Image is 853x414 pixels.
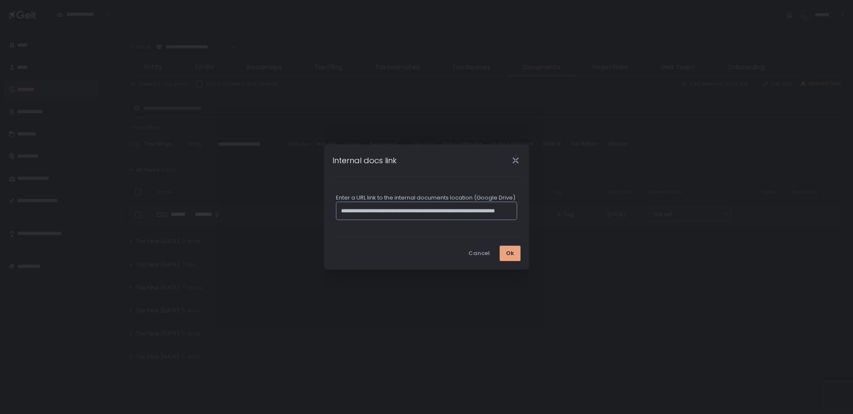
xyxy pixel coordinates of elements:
div: Enter a URL link to the internal documents location (Google Drive) [336,194,517,202]
h1: Internal docs link [332,155,397,166]
div: Ok [506,250,514,257]
div: Close [502,156,529,165]
div: Cancel [468,250,490,257]
button: Cancel [462,246,496,261]
button: Ok [500,246,521,261]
